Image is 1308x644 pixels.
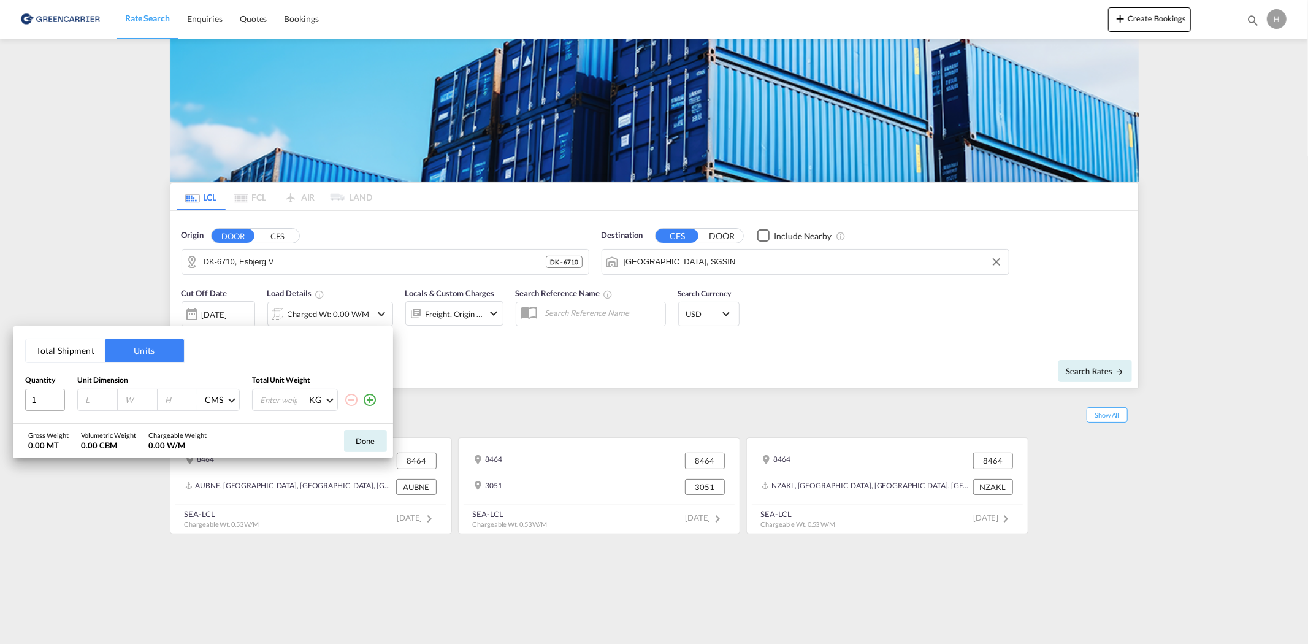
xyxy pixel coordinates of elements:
input: H [164,394,197,405]
div: Total Unit Weight [252,375,381,386]
div: 0.00 CBM [81,440,136,451]
div: KG [309,394,321,405]
div: CMS [205,394,223,405]
input: L [84,394,117,405]
input: Enter weight [259,389,308,410]
md-icon: icon-plus-circle-outline [362,393,377,407]
md-icon: icon-minus-circle-outline [344,393,359,407]
div: Unit Dimension [77,375,240,386]
div: Chargeable Weight [148,431,207,440]
input: Qty [25,389,65,411]
div: 0.00 MT [28,440,69,451]
button: Total Shipment [26,339,105,362]
div: Quantity [25,375,65,386]
input: W [124,394,157,405]
button: Done [344,430,387,452]
div: Gross Weight [28,431,69,440]
button: Units [105,339,184,362]
div: 0.00 W/M [148,440,207,451]
div: Volumetric Weight [81,431,136,440]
